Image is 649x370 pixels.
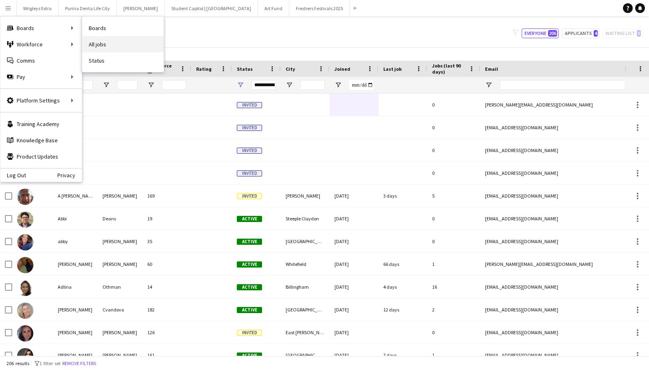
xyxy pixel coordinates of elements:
[427,321,480,344] div: 0
[17,211,33,228] img: Abbi Deans
[480,344,643,366] div: [EMAIL_ADDRESS][DOMAIN_NAME]
[548,30,557,37] span: 206
[330,276,378,298] div: [DATE]
[0,52,82,69] a: Comms
[17,280,33,296] img: Adlina Othman
[281,276,330,298] div: Billingham
[480,253,643,275] div: [PERSON_NAME][EMAIL_ADDRESS][DOMAIN_NAME]
[142,253,191,275] div: 60
[480,185,643,207] div: [EMAIL_ADDRESS][DOMAIN_NAME]
[142,321,191,344] div: 126
[0,132,82,148] a: Knowledge Base
[165,0,258,16] button: Student Capitol | [GEOGRAPHIC_DATA]
[330,230,378,252] div: [DATE]
[427,185,480,207] div: 5
[98,207,142,230] div: Deans
[142,207,191,230] div: 19
[378,276,427,298] div: 4 days
[281,321,330,344] div: East [PERSON_NAME]
[98,185,142,207] div: [PERSON_NAME]
[237,170,262,176] span: Invited
[98,276,142,298] div: Othman
[98,253,142,275] div: [PERSON_NAME]
[82,20,164,36] a: Boards
[500,80,638,90] input: Email Filter Input
[281,298,330,321] div: [GEOGRAPHIC_DATA]
[427,344,480,366] div: 1
[286,66,295,72] span: City
[237,125,262,131] span: Invited
[485,66,498,72] span: Email
[237,216,262,222] span: Active
[330,298,378,321] div: [DATE]
[427,298,480,321] div: 2
[57,172,82,178] a: Privacy
[378,253,427,275] div: 66 days
[82,52,164,69] a: Status
[147,81,155,89] button: Open Filter Menu
[17,189,33,205] img: A Jay Wallis
[237,148,262,154] span: Invited
[378,298,427,321] div: 12 days
[594,30,598,37] span: 4
[98,298,142,321] div: Cvandova
[53,230,98,252] div: abby
[480,139,643,161] div: [EMAIL_ADDRESS][DOMAIN_NAME]
[427,207,480,230] div: 0
[427,230,480,252] div: 0
[237,284,262,290] span: Active
[383,66,402,72] span: Last job
[281,344,330,366] div: [GEOGRAPHIC_DATA]
[59,0,117,16] button: Purina Denta Life City
[237,353,262,359] span: Active
[480,276,643,298] div: [EMAIL_ADDRESS][DOMAIN_NAME]
[330,253,378,275] div: [DATE]
[330,344,378,366] div: [DATE]
[98,230,142,252] div: [PERSON_NAME]
[17,325,33,342] img: Aimee Wanley-Haynes
[162,80,186,90] input: Workforce ID Filter Input
[237,261,262,268] span: Active
[53,276,98,298] div: Adlina
[281,230,330,252] div: [GEOGRAPHIC_DATA]
[117,80,138,90] input: Last Name Filter Input
[334,81,342,89] button: Open Filter Menu
[281,207,330,230] div: Steeple Claydon
[53,253,98,275] div: [PERSON_NAME]
[53,298,98,321] div: [PERSON_NAME]
[53,207,98,230] div: Abbi
[480,321,643,344] div: [EMAIL_ADDRESS][DOMAIN_NAME]
[82,36,164,52] a: All jobs
[349,80,374,90] input: Joined Filter Input
[281,185,330,207] div: [PERSON_NAME]
[0,148,82,165] a: Product Updates
[53,321,98,344] div: [PERSON_NAME]
[142,298,191,321] div: 182
[142,276,191,298] div: 14
[142,185,191,207] div: 169
[485,81,492,89] button: Open Filter Menu
[117,0,165,16] button: [PERSON_NAME]
[300,80,325,90] input: City Filter Input
[480,162,643,184] div: [EMAIL_ADDRESS][DOMAIN_NAME]
[98,321,142,344] div: [PERSON_NAME]
[378,344,427,366] div: 7 days
[480,116,643,139] div: [EMAIL_ADDRESS][DOMAIN_NAME]
[427,94,480,116] div: 0
[522,28,559,38] button: Everyone206
[17,257,33,273] img: Adele Lee
[480,207,643,230] div: [EMAIL_ADDRESS][DOMAIN_NAME]
[53,185,98,207] div: A [PERSON_NAME]
[0,20,82,36] div: Boards
[0,92,82,109] div: Platform Settings
[0,172,26,178] a: Log Out
[237,330,262,336] span: Invited
[17,0,59,16] button: Wrigleys Extra
[427,139,480,161] div: 0
[237,193,262,199] span: Invited
[103,81,110,89] button: Open Filter Menu
[258,0,289,16] button: Art Fund
[562,28,599,38] button: Applicants4
[289,0,350,16] button: Freshers Festivals 2025
[281,253,330,275] div: Whitefield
